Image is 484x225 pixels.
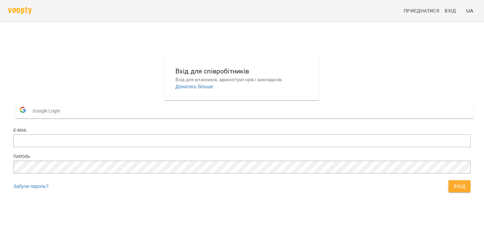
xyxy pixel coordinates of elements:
[13,128,471,133] div: E-mail
[175,66,309,76] h6: Вхід для співробітників
[33,104,64,118] span: Google Login
[13,184,48,189] a: Забули пароль?
[442,5,463,17] a: Вхід
[175,84,213,89] a: Дізнатись більше
[448,180,471,192] button: Вхід
[404,7,439,15] span: Приєднатися
[175,76,309,83] p: Вхід для власників, адміністраторів і викладачів.
[13,154,471,160] div: Пароль
[170,61,314,95] button: Вхід для співробітниківВхід для власників, адміністраторів і викладачів.Дізнатись більше
[463,4,476,17] button: UA
[466,7,473,14] span: UA
[454,182,465,190] span: Вхід
[16,103,473,118] button: Google Login
[401,5,442,17] a: Приєднатися
[8,7,32,14] img: voopty.png
[445,7,456,15] span: Вхід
